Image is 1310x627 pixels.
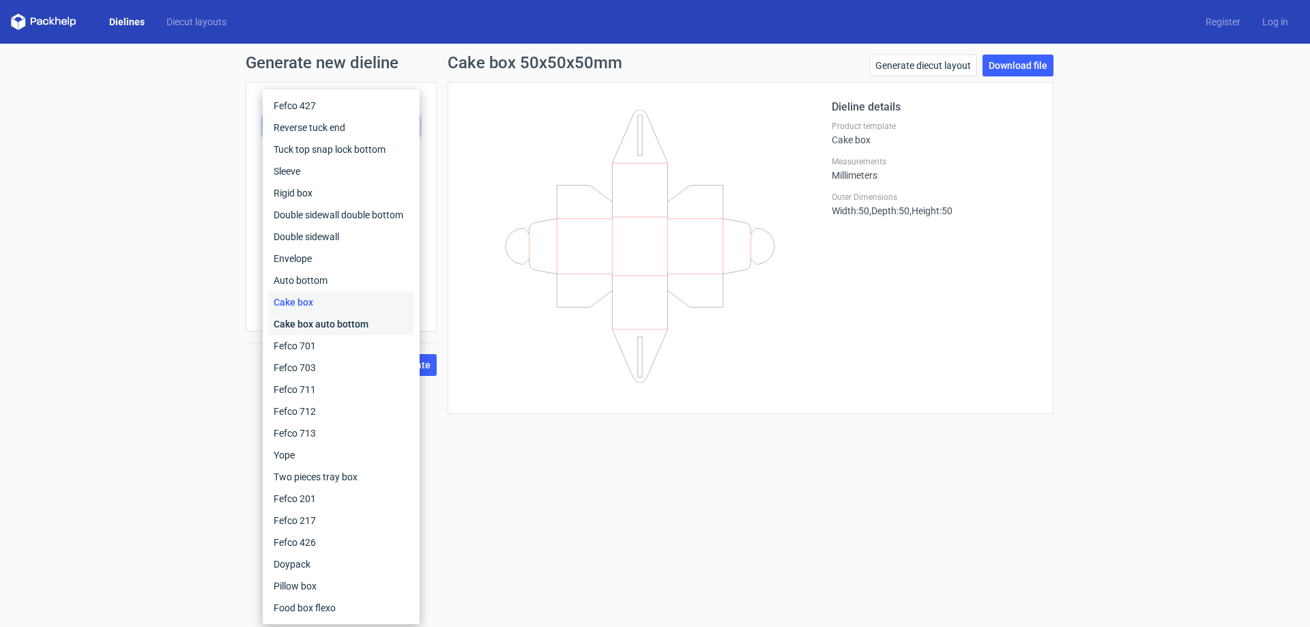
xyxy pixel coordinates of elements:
[98,15,156,29] a: Dielines
[832,205,869,216] span: Width : 50
[869,55,977,76] a: Generate diecut layout
[268,117,414,138] div: Reverse tuck end
[268,226,414,248] div: Double sidewall
[869,205,909,216] span: , Depth : 50
[268,95,414,117] div: Fefco 427
[832,156,1036,167] label: Measurements
[268,531,414,553] div: Fefco 426
[156,15,237,29] a: Diecut layouts
[268,357,414,379] div: Fefco 703
[832,121,1036,132] label: Product template
[268,182,414,204] div: Rigid box
[268,575,414,597] div: Pillow box
[448,55,622,71] h1: Cake box 50x50x50mm
[268,138,414,160] div: Tuck top snap lock bottom
[268,313,414,335] div: Cake box auto bottom
[268,422,414,444] div: Fefco 713
[268,291,414,313] div: Cake box
[832,156,1036,181] div: Millimeters
[246,55,1064,71] h1: Generate new dieline
[268,204,414,226] div: Double sidewall double bottom
[268,466,414,488] div: Two pieces tray box
[268,335,414,357] div: Fefco 701
[268,248,414,269] div: Envelope
[982,55,1053,76] a: Download file
[832,99,1036,115] h2: Dieline details
[268,510,414,531] div: Fefco 217
[1251,15,1299,29] a: Log in
[268,488,414,510] div: Fefco 201
[268,553,414,575] div: Doypack
[832,121,1036,145] div: Cake box
[268,269,414,291] div: Auto bottom
[268,444,414,466] div: Yope
[832,192,1036,203] label: Outer Dimensions
[268,160,414,182] div: Sleeve
[268,379,414,400] div: Fefco 711
[268,597,414,619] div: Food box flexo
[268,400,414,422] div: Fefco 712
[909,205,952,216] span: , Height : 50
[1195,15,1251,29] a: Register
